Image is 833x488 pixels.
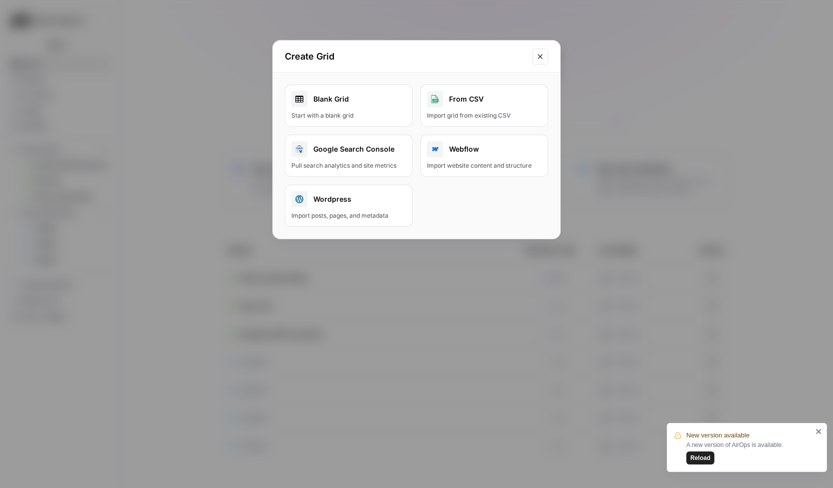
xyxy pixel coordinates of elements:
[285,50,526,64] h2: Create Grid
[291,161,406,170] div: Pull search analytics and site metrics
[686,430,749,440] span: New version available
[285,185,412,227] button: WordpressImport posts, pages, and metadata
[421,85,548,127] button: From CSVImport grid from existing CSV
[291,141,406,157] div: Google Search Console
[815,427,822,435] button: close
[532,49,548,65] button: Close modal
[690,453,710,462] span: Reload
[285,135,412,177] button: Google Search ConsolePull search analytics and site metrics
[291,211,406,220] div: Import posts, pages, and metadata
[291,91,406,107] div: Blank Grid
[421,135,548,177] button: WebflowImport website content and structure
[686,440,812,464] div: A new version of AirOps is available.
[291,111,406,120] div: Start with a blank grid
[427,141,542,157] div: Webflow
[427,161,542,170] div: Import website content and structure
[291,191,406,207] div: Wordpress
[427,111,542,120] div: Import grid from existing CSV
[285,85,412,127] a: Blank GridStart with a blank grid
[427,91,542,107] div: From CSV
